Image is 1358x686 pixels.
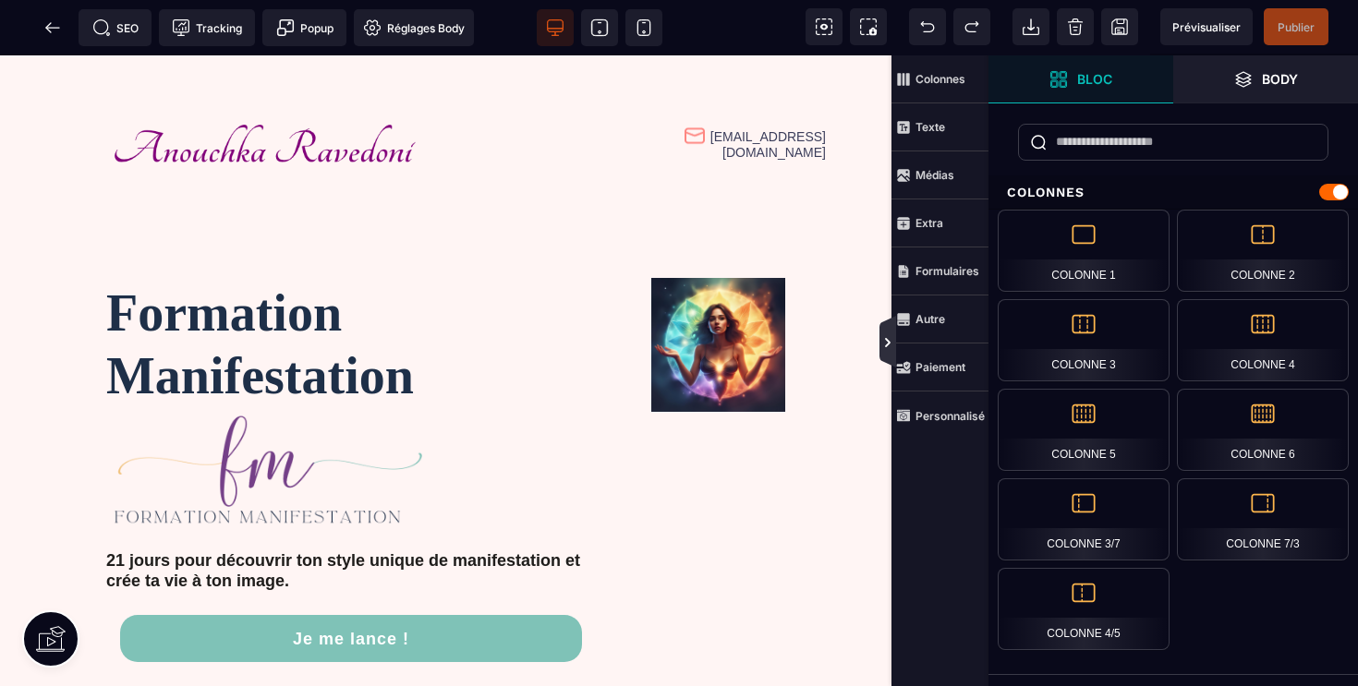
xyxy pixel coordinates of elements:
span: Voir bureau [537,9,574,46]
span: Paiement [891,343,988,391]
strong: Texte [915,120,945,134]
span: Créer une alerte modale [262,9,346,46]
span: Favicon [354,9,474,46]
span: Tracking [172,18,242,37]
button: Je me lance ! [120,560,582,607]
span: Rétablir [953,8,990,45]
span: Enregistrer le contenu [1264,8,1328,45]
span: Ouvrir les blocs [988,55,1173,103]
span: Code de suivi [159,9,255,46]
text: [EMAIL_ADDRESS][DOMAIN_NAME] [706,69,785,110]
span: Importer [1012,8,1049,45]
img: cb6c4b3ee664f54de325ce04952e4a63_Group_11_(1).png [684,69,706,91]
div: Colonne 3/7 [998,478,1170,560]
span: Métadata SEO [79,9,152,46]
div: Colonne 4 [1177,299,1349,381]
span: Réglages Body [363,18,465,37]
strong: Autre [915,312,945,326]
span: Voir les composants [806,8,843,45]
div: Colonne 4/5 [998,568,1170,650]
strong: Formulaires [915,264,979,278]
div: Colonne 7/3 [1177,478,1349,560]
strong: Médias [915,168,954,182]
span: Capture d'écran [850,8,887,45]
strong: Paiement [915,360,965,374]
span: Prévisualiser [1172,20,1241,34]
span: Voir tablette [581,9,618,46]
span: Colonnes [891,55,988,103]
div: Colonne 2 [1177,210,1349,292]
span: Texte [891,103,988,151]
strong: Colonnes [915,72,965,86]
span: SEO [92,18,139,37]
div: Colonne 5 [998,389,1170,471]
span: Publier [1278,20,1315,34]
span: Popup [276,18,333,37]
span: Autre [891,295,988,343]
span: Extra [891,199,988,247]
img: 6cecefda840579d016cac462d45ffed3_Beige_Et_Blanc_Minimaliste_Merci_Publication_Instagram_(588_x_71... [651,223,785,356]
img: b688c0463b6497b3d3e8a7bb313f1d14_Capture_d%E2%80%99e%CC%81cran_2025-08-21_a%CC%80_13.06.16.png [106,65,425,121]
img: 324c6d0a661702377a8f1b47ec071a29_Capture_d%E2%80%99e%CC%81cran_2025-08-21_a%CC%80_13.04.23.png [106,356,429,476]
span: Médias [891,151,988,199]
span: Formulaires [891,247,988,295]
strong: Personnalisé [915,409,985,423]
span: Retour [34,9,71,46]
text: Formation Manifestation [106,223,610,355]
div: Colonne 1 [998,210,1170,292]
span: Voir mobile [625,9,662,46]
strong: Extra [915,216,943,230]
span: Défaire [909,8,946,45]
strong: Body [1262,72,1298,86]
div: Colonne 3 [998,299,1170,381]
span: Ouvrir les calques [1173,55,1358,103]
span: Personnalisé [891,391,988,439]
span: Nettoyage [1057,8,1094,45]
div: Colonnes [988,175,1358,210]
strong: Bloc [1077,72,1112,86]
text: 21 jours pour découvrir ton style unique de manifestation et crée ta vie à ton image. [106,476,610,540]
span: Aperçu [1160,8,1253,45]
div: Colonne 6 [1177,389,1349,471]
span: Enregistrer [1101,8,1138,45]
span: Afficher les vues [988,316,1007,371]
